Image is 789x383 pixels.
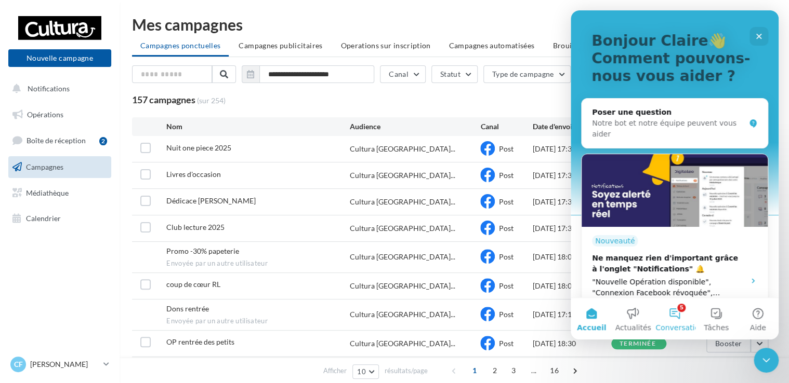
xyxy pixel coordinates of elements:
[26,162,63,171] span: Campagnes
[8,354,111,374] a: CF [PERSON_NAME]
[14,359,23,370] span: CF
[385,366,428,376] span: résultats/page
[533,338,611,349] div: [DATE] 18:30
[571,10,779,339] iframe: Intercom live chat
[26,214,61,223] span: Calendrier
[498,224,513,232] span: Post
[533,121,611,132] div: Date d'envoi
[166,170,221,179] span: Livres d'occasion
[6,156,113,178] a: Campagnes
[166,280,220,289] span: coup de cœur RL
[350,197,455,207] span: Cultura [GEOGRAPHIC_DATA]...
[166,247,239,255] span: Promo -30% papeterie
[350,281,455,291] span: Cultura [GEOGRAPHIC_DATA]...
[754,348,779,373] iframe: Intercom live chat
[323,366,347,376] span: Afficher
[498,197,513,206] span: Post
[350,309,455,320] span: Cultura [GEOGRAPHIC_DATA]...
[197,95,226,106] span: (sur 254)
[498,171,513,180] span: Post
[166,259,349,268] span: Envoyée par un autre utilisateur
[525,362,542,379] span: ...
[350,121,481,132] div: Audience
[239,41,322,50] span: Campagnes publicitaires
[620,340,656,347] div: terminée
[352,364,379,379] button: 10
[8,49,111,67] button: Nouvelle campagne
[6,208,113,229] a: Calendrier
[533,309,611,320] div: [DATE] 17:19
[166,196,256,205] span: Dédicace Caroline Millet
[166,143,231,152] span: Nuit one piece 2025
[706,335,751,352] button: Booster
[27,136,86,145] span: Boîte de réception
[480,121,533,132] div: Canal
[498,310,513,319] span: Post
[340,41,430,50] span: Operations sur inscription
[99,137,107,145] div: 2
[533,144,611,154] div: [DATE] 17:30
[6,78,109,100] button: Notifications
[350,338,455,349] span: Cultura [GEOGRAPHIC_DATA]...
[166,223,225,231] span: Club lecture 2025
[533,281,611,291] div: [DATE] 18:00
[6,182,113,204] a: Médiathèque
[380,65,426,83] button: Canal
[132,17,777,32] div: Mes campagnes
[166,337,234,346] span: OP rentrée des petits
[350,170,455,181] span: Cultura [GEOGRAPHIC_DATA]...
[28,84,70,93] span: Notifications
[466,362,483,379] span: 1
[498,144,513,153] span: Post
[26,188,69,197] span: Médiathèque
[486,362,503,379] span: 2
[350,252,455,262] span: Cultura [GEOGRAPHIC_DATA]...
[357,367,366,376] span: 10
[431,65,478,83] button: Statut
[533,170,611,181] div: [DATE] 17:30
[350,144,455,154] span: Cultura [GEOGRAPHIC_DATA]...
[132,94,195,105] span: 157 campagnes
[350,223,455,234] span: Cultura [GEOGRAPHIC_DATA]...
[166,121,349,132] div: Nom
[483,65,571,83] button: Type de campagne
[166,304,209,313] span: Dons rentrée
[498,339,513,348] span: Post
[27,110,63,119] span: Opérations
[166,317,349,326] span: Envoyée par un autre utilisateur
[546,362,563,379] span: 16
[533,197,611,207] div: [DATE] 17:30
[6,104,113,126] a: Opérations
[498,252,513,261] span: Post
[6,129,113,152] a: Boîte de réception2
[533,223,611,234] div: [DATE] 17:30
[553,41,588,50] span: Brouillons
[449,41,535,50] span: Campagnes automatisées
[505,362,522,379] span: 3
[30,359,99,370] p: [PERSON_NAME]
[533,252,611,262] div: [DATE] 18:06
[498,281,513,290] span: Post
